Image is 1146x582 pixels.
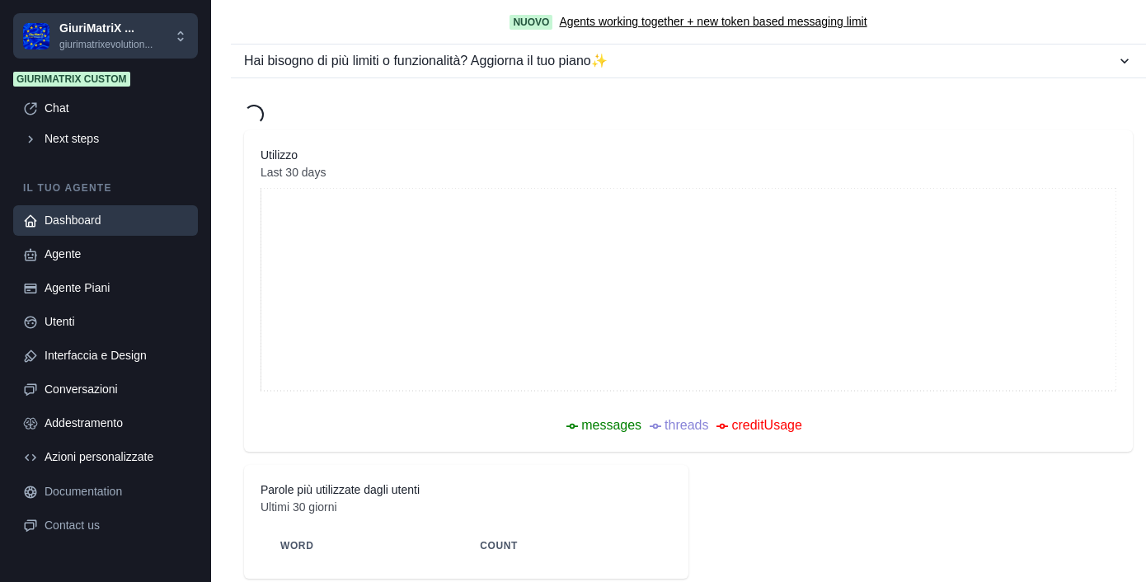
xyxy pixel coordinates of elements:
[460,529,672,562] th: count
[45,483,188,500] div: Documentation
[559,13,867,31] a: Agents working together + new token based messaging limit
[261,147,1116,164] dt: Utilizzo
[45,517,188,534] div: Contact us
[231,45,1146,77] button: Hai bisogno di più limiti o funzionalità? Aggiorna il tuo piano✨
[45,448,188,466] div: Azioni personalizzate
[13,476,198,507] a: Documentation
[45,212,188,229] div: Dashboard
[510,15,552,30] span: Nuovo
[45,381,188,398] div: Conversazioni
[59,37,153,52] p: giurimatrixevolution...
[261,481,672,499] dt: Parole più utilizzate dagli utenti
[581,418,641,432] span: messages
[731,418,801,432] span: creditUsage
[13,181,198,195] p: Il tuo agente
[244,51,1116,71] div: Hai bisogno di più limiti o funzionalità? Aggiorna il tuo piano ✨
[59,20,153,37] p: GiuriMatriX ...
[261,164,1116,181] dd: Last 30 days
[45,246,188,263] div: Agente
[45,279,188,297] div: Agente Piani
[45,313,188,331] div: Utenti
[23,23,49,49] img: Chakra UI
[261,499,672,516] dd: Ultimi 30 giorni
[261,529,460,562] th: Word
[45,347,188,364] div: Interfaccia e Design
[13,72,130,87] span: Giurimatrix Custom
[665,418,708,432] span: threads
[45,415,188,432] div: Addestramento
[45,100,188,117] div: Chat
[13,13,198,59] button: Chakra UIGiuriMatriX ...giurimatrixevolution...
[45,130,188,148] div: Next steps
